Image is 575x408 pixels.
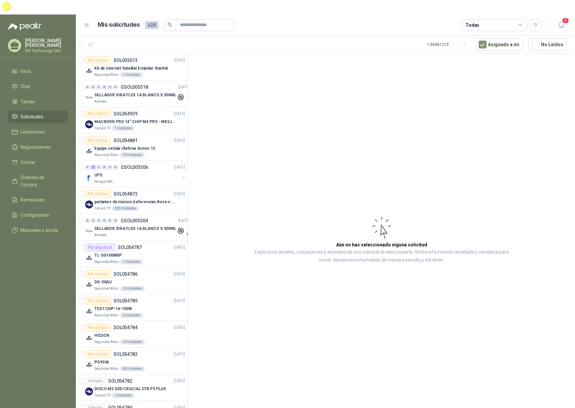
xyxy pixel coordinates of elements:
a: Por cotizarSOL054786[DATE] Company LogoDG-50AUSeguridad Atlas10 Unidades [76,267,188,294]
p: Almatec [94,99,107,104]
img: Company Logo [85,67,93,75]
p: SOL054783 [113,352,138,357]
a: Inicio [8,65,68,78]
h3: Aún no has seleccionado niguna solicitud [336,241,427,248]
a: Por cotizarSOL054783[DATE] Company LogoPG9936Seguridad Atlas60 Unidades [76,348,188,374]
div: Por cotizar [85,137,111,144]
p: SOL054873 [113,192,138,196]
div: 1 Unidades [120,259,143,265]
p: [DATE] [174,164,185,171]
p: [DATE] [174,111,185,117]
span: Órdenes de Compra [20,174,62,188]
p: SOL054782 [108,379,132,383]
p: [DATE] [174,351,185,358]
p: Seguridad Atlas [94,259,119,265]
a: Licitaciones [8,126,68,138]
p: GSOL005304 [121,218,148,223]
div: 0 [85,218,90,223]
p: [DATE] [174,191,185,197]
p: Caracol TV [94,206,111,211]
p: [DATE] [178,218,189,224]
p: [PERSON_NAME] [PERSON_NAME] [25,38,68,47]
div: Por adjudicar [85,243,115,251]
img: Company Logo [85,174,93,182]
p: SOL054881 [113,138,138,143]
div: 200 Unidades [112,206,139,211]
span: Inicio [20,68,31,75]
div: Todas [465,21,479,29]
div: Por cotizar [85,270,111,278]
a: Remisiones [8,194,68,206]
div: 0 [108,85,112,89]
p: Seguridad Atlas [94,313,119,318]
p: PG9936 [94,359,109,365]
span: search [168,22,172,27]
p: SELLADOR SIKA FLEX 1A BLANCO X 300ML [94,92,176,98]
span: Remisiones [20,196,45,204]
span: Chat [20,83,30,90]
p: SELLADOR SIKA FLEX 1A BLANCO X 300ML [94,226,176,232]
p: SOL054786 [113,272,138,276]
span: Solicitudes [20,113,43,120]
a: 0 0 0 0 0 0 GSOL005304[DATE] Company LogoSELLADOR SIKA FLEX 1A BLANCO X 300MLAlmatec [85,217,191,238]
p: Kit de Internet Satelital Estándar Starlink [94,65,168,72]
p: [DATE] [174,298,185,304]
p: [DATE] [174,325,185,331]
p: Seguridad Atlas [94,366,119,371]
p: [DATE] [174,138,185,144]
p: [DATE] [174,244,185,251]
p: MACBOOK PRO 14" CHIP M4 PRO - MX2J3E/A [94,119,176,125]
a: 0 0 0 0 0 0 GSOL005318[DATE] Company LogoSELLADOR SIKA FLEX 1A BLANCO X 300MLAlmatec [85,83,191,104]
p: Seguridad Atlas [94,339,119,345]
img: Company Logo [85,94,93,102]
p: [DATE] [174,271,185,277]
p: Seguridad Atlas [94,72,119,78]
img: Company Logo [85,227,93,235]
div: Por cotizar [85,324,111,331]
a: Por cotizarSOL054785[DATE] Company LogoTEG1120P-16-150WSeguridad Atlas2 Unidades [76,294,188,321]
div: 0 [102,85,107,89]
p: SOL054784 [113,325,138,330]
a: Tareas [8,95,68,108]
p: parlantes de música (referencias Bose o Alexa) CON MARCACION 1 LOGO (Mas datos en el adjunto) [94,199,176,205]
div: 0 [85,165,90,170]
span: 4 [562,17,569,24]
p: [DATE] [178,84,189,90]
div: Cerrado [85,377,106,385]
p: TEG1120P-16-150W [94,306,132,312]
p: GSOL005306 [121,165,148,170]
div: Por cotizar [85,56,111,64]
p: Seguridad Atlas [94,286,119,291]
div: 10 Unidades [120,286,145,291]
div: 0 [108,218,112,223]
img: Company Logo [85,334,93,342]
span: Negociaciones [20,143,51,151]
p: SOL054939 [113,111,138,116]
p: Explora los detalles, cotizaciones y actividad de una solicitud al seleccionarla. Obtén informaci... [254,248,509,264]
a: Por cotizarSOL054939[DATE] Company LogoMACBOOK PRO 14" CHIP M4 PRO - MX2J3E/ACaracol TV1 Unidades [76,107,188,134]
div: 1 - 50 de 1210 [427,39,470,50]
div: 0 [96,218,101,223]
div: 20 Unidades [120,339,145,345]
a: Por cotizarSOL054881[DATE] Company LogoEquipo celular Ulefone Armor 13Seguridad Atlas10 Unidades [76,134,188,161]
span: Licitaciones [20,128,45,136]
div: 0 [102,165,107,170]
div: Por cotizar [85,110,111,118]
a: 0 1 0 0 0 0 GSOL005306[DATE] Company LogoUPSPerugia SAS [85,163,186,184]
p: Equipo celular Ulefone Armor 13 [94,145,155,152]
span: Cotizar [20,159,36,166]
p: Caracol TV [94,393,111,398]
a: Chat [8,80,68,93]
img: Company Logo [85,307,93,315]
p: HS2ICN [94,332,109,339]
p: UPS [94,172,102,178]
div: 60 Unidades [120,366,145,371]
a: Solicitudes [8,110,68,123]
img: Company Logo [85,281,93,289]
p: SOL054785 [113,298,138,303]
a: Por adjudicarSOL054787[DATE] Company LogoTL-SG1008MPSeguridad Atlas1 Unidades [76,241,188,267]
img: Company Logo [85,201,93,208]
p: Caracol TV [94,126,111,131]
p: [DATE] [174,57,185,64]
p: GSOL005318 [121,85,148,89]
